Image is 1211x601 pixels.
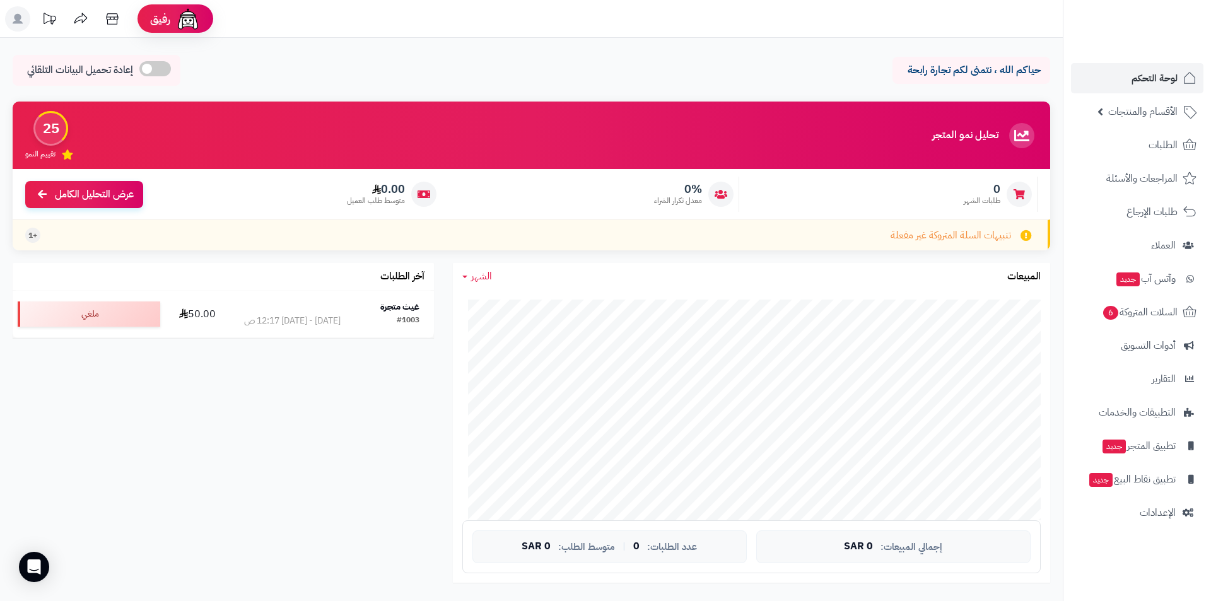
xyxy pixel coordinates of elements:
a: الإعدادات [1071,498,1203,528]
div: [DATE] - [DATE] 12:17 ص [244,315,341,327]
span: تطبيق المتجر [1101,437,1176,455]
span: 0 [633,541,640,552]
td: 50.00 [165,291,230,337]
a: عرض التحليل الكامل [25,181,143,208]
span: 0 SAR [844,541,873,552]
span: الشهر [471,269,492,284]
span: 6 [1103,306,1118,320]
span: +1 [28,230,37,241]
span: 0% [654,182,702,196]
span: المراجعات والأسئلة [1106,170,1178,187]
a: طلبات الإرجاع [1071,197,1203,227]
span: رفيق [150,11,170,26]
span: جديد [1116,272,1140,286]
p: حياكم الله ، نتمنى لكم تجارة رابحة [902,63,1041,78]
a: المراجعات والأسئلة [1071,163,1203,194]
a: تحديثات المنصة [33,6,65,35]
span: تقييم النمو [25,149,56,160]
span: الإعدادات [1140,504,1176,522]
span: لوحة التحكم [1132,69,1178,87]
span: أدوات التسويق [1121,337,1176,354]
span: الأقسام والمنتجات [1108,103,1178,120]
img: ai-face.png [175,6,201,32]
span: العملاء [1151,236,1176,254]
strong: غيث متجرة [380,300,419,313]
span: تطبيق نقاط البيع [1088,470,1176,488]
span: 0 SAR [522,541,551,552]
span: التطبيقات والخدمات [1099,404,1176,421]
a: العملاء [1071,230,1203,260]
div: Open Intercom Messenger [19,552,49,582]
span: جديد [1103,440,1126,453]
span: متوسط الطلب: [558,542,615,552]
span: الطلبات [1149,136,1178,154]
span: | [623,542,626,551]
span: التقارير [1152,370,1176,388]
span: إجمالي المبيعات: [880,542,942,552]
div: ملغي [18,301,160,327]
a: الشهر [462,269,492,284]
a: التقارير [1071,364,1203,394]
a: أدوات التسويق [1071,330,1203,361]
span: متوسط طلب العميل [347,195,405,206]
a: تطبيق المتجرجديد [1071,431,1203,461]
div: #1003 [397,315,419,327]
span: السلات المتروكة [1102,303,1178,321]
span: وآتس آب [1115,270,1176,288]
span: إعادة تحميل البيانات التلقائي [27,63,133,78]
span: عرض التحليل الكامل [55,187,134,202]
span: طلبات الشهر [964,195,1000,206]
h3: المبيعات [1007,271,1041,283]
a: الطلبات [1071,130,1203,160]
a: لوحة التحكم [1071,63,1203,93]
a: تطبيق نقاط البيعجديد [1071,464,1203,494]
span: طلبات الإرجاع [1126,203,1178,221]
h3: تحليل نمو المتجر [932,130,998,141]
span: تنبيهات السلة المتروكة غير مفعلة [891,228,1011,243]
h3: آخر الطلبات [380,271,424,283]
span: معدل تكرار الشراء [654,195,702,206]
span: جديد [1089,473,1113,487]
span: 0 [964,182,1000,196]
a: التطبيقات والخدمات [1071,397,1203,428]
span: عدد الطلبات: [647,542,697,552]
a: السلات المتروكة6 [1071,297,1203,327]
span: 0.00 [347,182,405,196]
a: وآتس آبجديد [1071,264,1203,294]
